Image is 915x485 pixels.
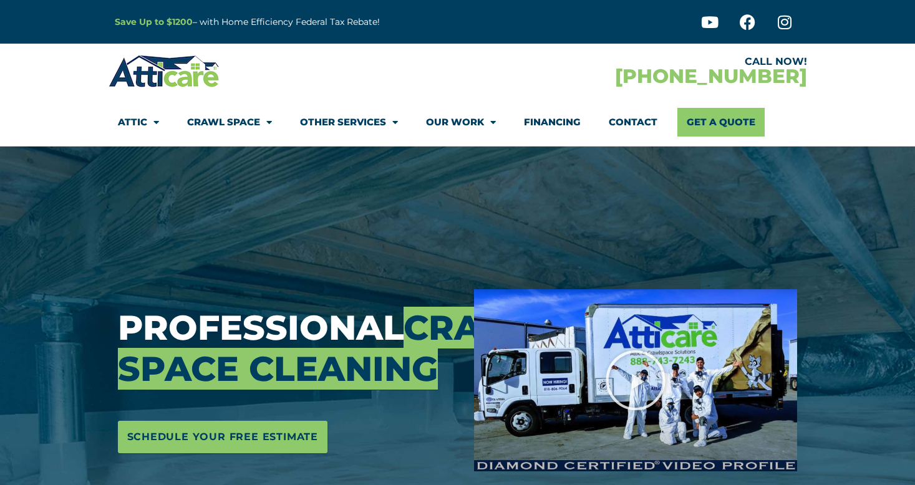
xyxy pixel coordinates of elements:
nav: Menu [118,108,798,137]
a: Contact [609,108,657,137]
a: Save Up to $1200 [115,16,193,27]
div: CALL NOW! [458,57,807,67]
a: Financing [524,108,581,137]
a: Schedule Your Free Estimate [118,421,328,453]
a: Our Work [426,108,496,137]
h3: Professional [118,307,456,390]
p: – with Home Efficiency Federal Tax Rebate! [115,15,519,29]
div: Play Video [604,349,667,411]
a: Get A Quote [677,108,765,137]
a: Other Services [300,108,398,137]
span: Crawl Space Cleaning [118,307,541,390]
a: Crawl Space [187,108,272,137]
a: Attic [118,108,159,137]
span: Schedule Your Free Estimate [127,427,319,447]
